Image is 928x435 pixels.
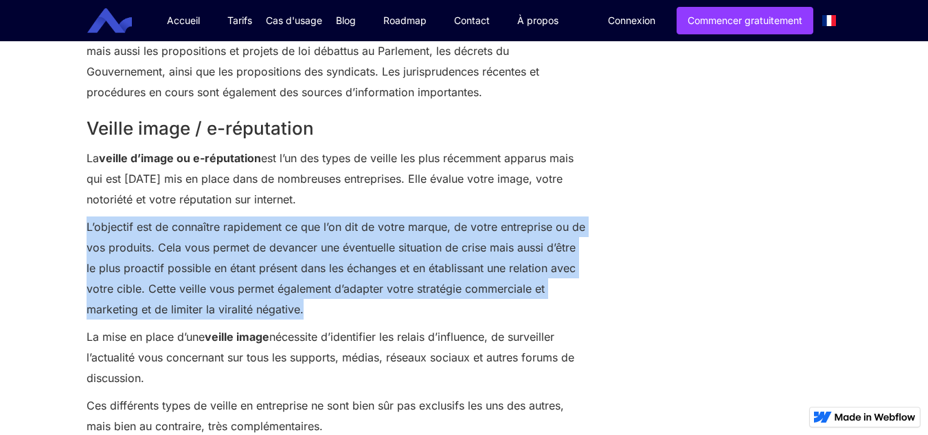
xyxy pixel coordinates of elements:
[87,148,586,210] p: La est l’un des types de veille les plus récemment apparus mais qui est [DATE] mis en place dans ...
[98,8,142,34] a: home
[87,116,586,141] h2: Veille image / e-réputation
[266,14,322,27] div: Cas d'usage
[87,216,586,320] p: L’objectif est de connaître rapidement ce que l’on dit de votre marque, de votre entreprise ou de...
[205,330,269,344] strong: veille image
[99,151,261,165] strong: veille d’image ou e-réputation
[677,7,813,34] a: Commencer gratuitement
[835,413,916,421] img: Made in Webflow
[87,326,586,388] p: La mise en place d’une nécessite d’identifier les relais d’influence, de surveiller l’actualité v...
[598,8,666,34] a: Connexion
